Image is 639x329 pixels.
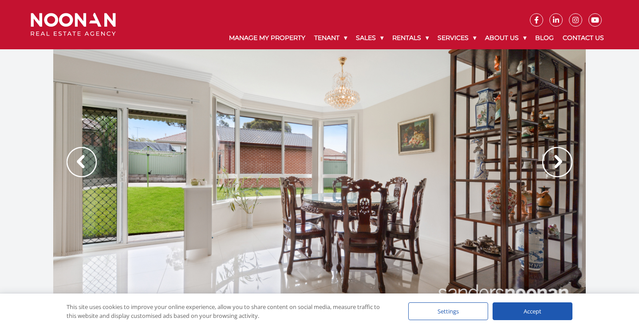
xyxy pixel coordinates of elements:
a: Tenant [310,27,351,49]
a: Manage My Property [225,27,310,49]
img: Noonan Real Estate Agency [31,13,116,36]
img: Arrow slider [542,147,572,177]
a: Rentals [388,27,433,49]
div: Settings [408,302,488,320]
a: Sales [351,27,388,49]
a: Contact Us [558,27,608,49]
div: This site uses cookies to improve your online experience, allow you to share content on social me... [67,302,390,320]
div: Accept [493,302,572,320]
img: Arrow slider [67,147,97,177]
a: About Us [481,27,531,49]
a: Blog [531,27,558,49]
a: Services [433,27,481,49]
